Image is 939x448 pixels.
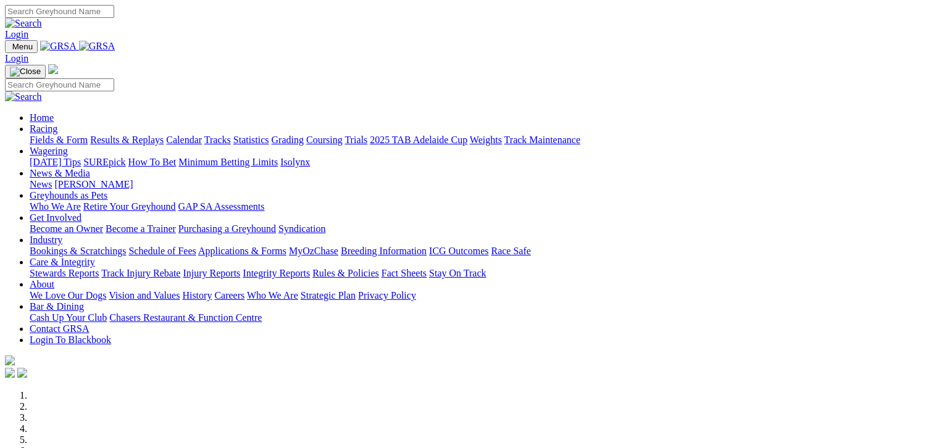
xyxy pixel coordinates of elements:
div: Bar & Dining [30,312,934,323]
img: Close [10,67,41,77]
a: Syndication [278,223,325,234]
a: History [182,290,212,301]
a: Strategic Plan [301,290,356,301]
a: Greyhounds as Pets [30,190,107,201]
a: Who We Are [247,290,298,301]
a: Bar & Dining [30,301,84,312]
a: Applications & Forms [198,246,286,256]
a: Rules & Policies [312,268,379,278]
img: logo-grsa-white.png [48,64,58,74]
img: twitter.svg [17,368,27,378]
a: Track Injury Rebate [101,268,180,278]
a: Minimum Betting Limits [178,157,278,167]
a: SUREpick [83,157,125,167]
a: Grading [272,135,304,145]
a: Login [5,29,28,39]
div: About [30,290,934,301]
a: Schedule of Fees [128,246,196,256]
button: Toggle navigation [5,65,46,78]
a: Stay On Track [429,268,486,278]
a: GAP SA Assessments [178,201,265,212]
a: MyOzChase [289,246,338,256]
a: [DATE] Tips [30,157,81,167]
div: Wagering [30,157,934,168]
button: Toggle navigation [5,40,38,53]
a: Weights [470,135,502,145]
a: Become a Trainer [106,223,176,234]
a: Stewards Reports [30,268,99,278]
a: Results & Replays [90,135,164,145]
img: logo-grsa-white.png [5,355,15,365]
a: Login To Blackbook [30,334,111,345]
a: Fact Sheets [382,268,427,278]
a: News [30,179,52,189]
a: 2025 TAB Adelaide Cup [370,135,467,145]
a: ICG Outcomes [429,246,488,256]
img: Search [5,18,42,29]
a: Race Safe [491,246,530,256]
a: Purchasing a Greyhound [178,223,276,234]
a: Bookings & Scratchings [30,246,126,256]
a: Isolynx [280,157,310,167]
a: Vision and Values [109,290,180,301]
a: Become an Owner [30,223,103,234]
a: Who We Are [30,201,81,212]
a: Racing [30,123,57,134]
a: Careers [214,290,244,301]
a: Tracks [204,135,231,145]
a: About [30,279,54,289]
a: Get Involved [30,212,81,223]
a: Cash Up Your Club [30,312,107,323]
a: Industry [30,234,62,245]
a: Wagering [30,146,68,156]
a: How To Bet [128,157,177,167]
a: Fields & Form [30,135,88,145]
img: Search [5,91,42,102]
a: [PERSON_NAME] [54,179,133,189]
img: GRSA [40,41,77,52]
img: GRSA [79,41,115,52]
div: Industry [30,246,934,257]
div: Get Involved [30,223,934,234]
a: News & Media [30,168,90,178]
div: Care & Integrity [30,268,934,279]
a: Home [30,112,54,123]
div: News & Media [30,179,934,190]
img: facebook.svg [5,368,15,378]
a: Coursing [306,135,343,145]
a: Chasers Restaurant & Function Centre [109,312,262,323]
a: Breeding Information [341,246,427,256]
a: Injury Reports [183,268,240,278]
input: Search [5,78,114,91]
a: Care & Integrity [30,257,95,267]
a: Retire Your Greyhound [83,201,176,212]
span: Menu [12,42,33,51]
a: Privacy Policy [358,290,416,301]
a: Track Maintenance [504,135,580,145]
div: Greyhounds as Pets [30,201,934,212]
input: Search [5,5,114,18]
a: Trials [344,135,367,145]
div: Racing [30,135,934,146]
a: Integrity Reports [243,268,310,278]
a: Login [5,53,28,64]
a: Contact GRSA [30,323,89,334]
a: Statistics [233,135,269,145]
a: Calendar [166,135,202,145]
a: We Love Our Dogs [30,290,106,301]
